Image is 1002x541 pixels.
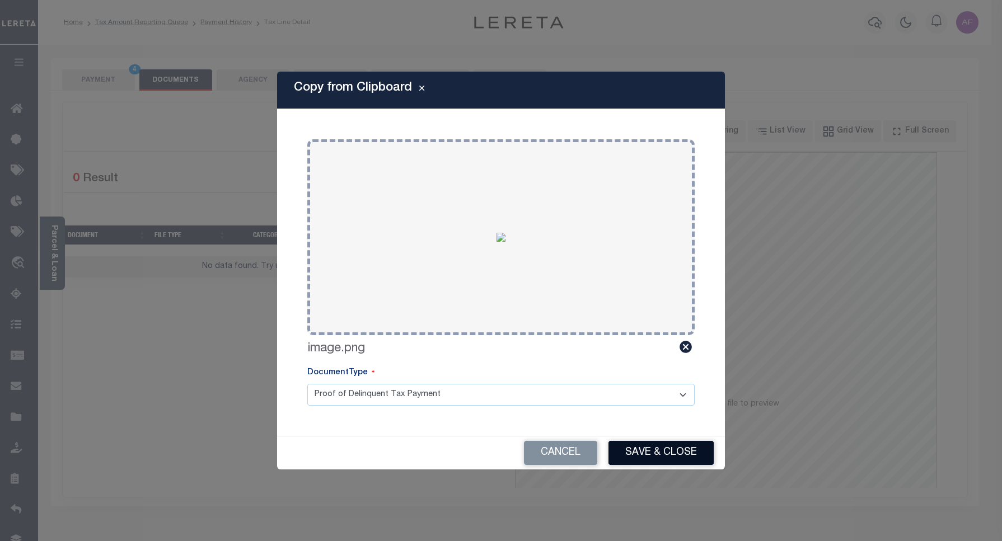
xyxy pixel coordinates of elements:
[412,83,432,97] button: Close
[307,367,374,379] label: DocumentType
[524,441,597,465] button: Cancel
[497,233,505,242] img: 3794a3f5-02fc-4d8d-b69a-b5fd26b20116
[294,81,412,95] h5: Copy from Clipboard
[608,441,714,465] button: Save & Close
[307,340,365,358] label: image.png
